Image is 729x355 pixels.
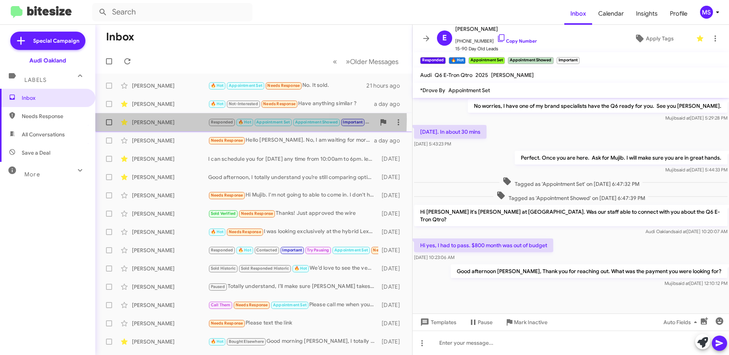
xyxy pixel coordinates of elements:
[132,100,208,108] div: [PERSON_NAME]
[455,45,537,53] span: 15-90 Day Old Leads
[208,337,378,346] div: Good morning [PERSON_NAME], I totally understand, that’s a strong offer from Polestar, and I resp...
[208,319,378,328] div: Please text the link
[211,193,243,198] span: Needs Response
[378,301,406,309] div: [DATE]
[592,3,630,25] a: Calendar
[211,101,224,106] span: 🔥 Hot
[307,248,329,253] span: Try Pausing
[334,248,368,253] span: Appointment Set
[229,101,258,106] span: Not-Interested
[208,301,378,309] div: Please call me when you get a chance we are ready
[229,229,261,234] span: Needs Response
[657,315,706,329] button: Auto Fields
[132,210,208,217] div: [PERSON_NAME]
[132,320,208,327] div: [PERSON_NAME]
[455,24,537,34] span: [PERSON_NAME]
[630,3,664,25] span: Insights
[208,227,378,236] div: I was looking exclusively at the hybrid Lexus
[328,54,342,69] button: Previous
[295,120,338,125] span: Appointment Showed
[378,155,406,163] div: [DATE]
[132,173,208,181] div: [PERSON_NAME]
[442,32,447,44] span: E
[341,54,403,69] button: Next
[241,211,273,216] span: Needs Response
[132,301,208,309] div: [PERSON_NAME]
[478,315,493,329] span: Pause
[208,191,378,200] div: Hi Mujib. I'm not going to able to come in. I don't have time. I'd appreciate a proposal lease or...
[282,248,302,253] span: Important
[256,248,277,253] span: Contacted
[378,265,406,272] div: [DATE]
[468,99,727,113] p: No worries, I have one of my brand specialists have the Q6 ready for you. See you [PERSON_NAME].
[378,210,406,217] div: [DATE]
[497,38,537,44] a: Copy Number
[211,284,225,289] span: Paused
[236,302,268,307] span: Needs Response
[419,315,456,329] span: Templates
[664,3,694,25] a: Profile
[24,77,47,83] span: Labels
[208,136,374,145] div: Hello [PERSON_NAME]. No, I am waiting for more inventory, and I assume MY26 will be coming soon.
[211,266,236,271] span: Sold Historic
[208,81,366,90] div: No. It sold.
[211,339,224,344] span: 🔥 Hot
[208,173,378,181] div: Good afternoon, I totally understand you’re still comparing options and trims. The Tacoma 4x4s ar...
[694,6,721,19] button: MS
[414,141,451,147] span: [DATE] 5:43:23 PM
[211,83,224,88] span: 🔥 Hot
[208,118,376,126] div: Good afternoon [PERSON_NAME], Thank you for reaching out. What was the payment you were looking for?
[677,115,690,121] span: said at
[22,112,87,120] span: Needs Response
[700,6,713,19] div: MS
[350,58,398,66] span: Older Messages
[514,315,548,329] span: Mark Inactive
[22,94,87,102] span: Inbox
[378,228,406,236] div: [DATE]
[256,120,290,125] span: Appointment Set
[106,31,134,43] h1: Inbox
[29,57,66,64] div: Audi Oakland
[208,209,378,218] div: Thanks! Just approved the wire
[676,280,689,286] span: said at
[273,302,307,307] span: Appointment Set
[378,173,406,181] div: [DATE]
[673,229,687,234] span: said at
[366,82,406,90] div: 21 hours ago
[564,3,592,25] a: Inbox
[267,83,300,88] span: Needs Response
[211,120,233,125] span: Responded
[665,115,727,121] span: Mujib [DATE] 5:29:28 PM
[414,125,487,139] p: [DATE]. In about 30 mins
[414,205,727,226] p: Hi [PERSON_NAME] it's [PERSON_NAME] at [GEOGRAPHIC_DATA]. Was our staff able to connect with you ...
[238,120,251,125] span: 🔥 Hot
[294,266,307,271] span: 🔥 Hot
[373,248,405,253] span: Needs Response
[208,99,374,108] div: Have anything similar ?
[132,246,208,254] div: [PERSON_NAME]
[24,171,40,178] span: More
[499,177,642,188] span: Tagged as 'Appointment Set' on [DATE] 6:47:32 PM
[469,57,505,64] small: Appointment Set
[10,32,85,50] a: Special Campaign
[413,315,462,329] button: Templates
[378,192,406,199] div: [DATE]
[455,34,537,45] span: [PHONE_NUMBER]
[132,82,208,90] div: [PERSON_NAME]
[92,3,252,21] input: Search
[208,282,378,291] div: Totally understand, I’ll make sure [PERSON_NAME] takes great care of you. You’re definitely in go...
[475,72,488,78] span: 2025
[508,57,553,64] small: Appointment Showed
[462,315,499,329] button: Pause
[378,338,406,345] div: [DATE]
[451,264,727,278] p: Good afternoon [PERSON_NAME], Thank you for reaching out. What was the payment you were looking for?
[663,315,700,329] span: Auto Fields
[615,32,692,45] button: Apply Tags
[208,246,378,254] div: I wound up purchasing a new x5. Thanks
[263,101,295,106] span: Needs Response
[22,149,50,157] span: Save a Deal
[132,228,208,236] div: [PERSON_NAME]
[238,248,251,253] span: 🔥 Hot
